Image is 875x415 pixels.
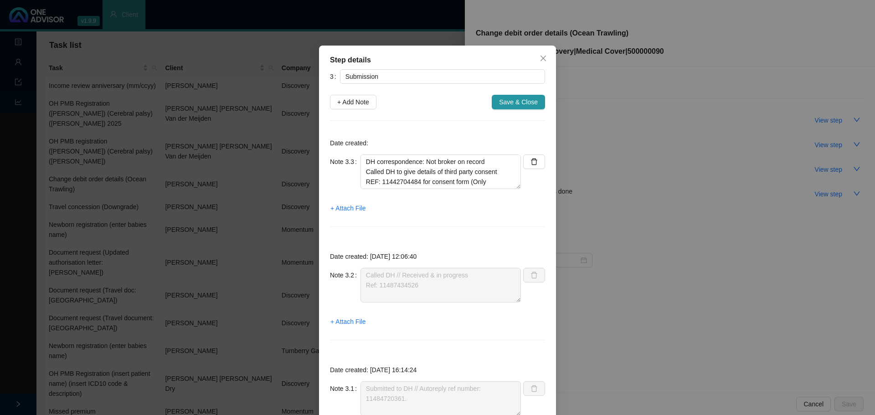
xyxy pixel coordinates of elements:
button: Close [536,51,551,66]
textarea: Called DH // Received & in progress Ref: 11487434526 [360,268,521,302]
div: Step details [330,55,545,66]
p: Date created: [330,138,545,148]
label: Note 3.1 [330,381,360,396]
button: + Attach File [330,314,366,329]
p: Date created: [DATE] 12:06:40 [330,251,545,261]
label: Note 3.3 [330,154,360,169]
span: close [540,55,547,62]
span: + Add Note [337,97,369,107]
label: 3 [330,69,340,84]
label: Note 3.2 [330,268,360,282]
button: + Attach File [330,201,366,215]
span: delete [530,158,538,165]
p: Date created: [DATE] 16:14:24 [330,365,545,375]
span: Save & Close [499,97,538,107]
span: + Attach File [330,317,365,327]
button: Save & Close [492,95,545,109]
span: + Attach File [330,203,365,213]
button: + Add Note [330,95,376,109]
textarea: DH correspondence: Not broker on record Called DH to give details of third party consent REF: 114... [360,154,521,189]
